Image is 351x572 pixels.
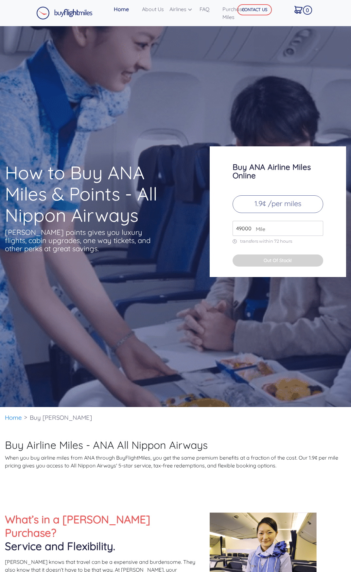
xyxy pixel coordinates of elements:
[139,3,167,16] a: About Us
[233,195,323,213] p: 1.9¢ /per miles
[5,513,200,553] h2: What’s in a [PERSON_NAME] Purchase?
[233,238,323,244] p: transfers within 72 hours
[36,7,93,20] img: Buy Flight Miles Logo
[303,6,312,15] span: 0
[253,225,265,233] span: Mile
[233,163,323,180] h3: Buy ANA Airline Miles Online
[294,6,303,14] img: Cart
[111,3,139,16] a: Home
[167,3,197,16] a: Airlines
[292,3,312,16] a: 0
[36,5,93,21] a: Buy Flight Miles Logo
[26,407,95,428] li: Buy [PERSON_NAME]
[220,3,255,24] a: Purchase Miles
[5,414,22,421] a: Home
[5,162,184,226] h1: How to Buy ANA Miles & Points - All Nippon Airways
[233,254,323,267] button: Out Of Stock!
[237,4,272,15] button: CONTACT US
[5,539,115,553] span: Service and Flexibility.
[5,228,152,253] p: [PERSON_NAME] points gives you luxury flights, cabin upgrades, one way tickets, and other perks a...
[5,439,346,451] h2: Buy Airline Miles - ANA All Nippon Airways
[197,3,220,16] a: FAQ
[5,454,346,469] p: When you buy airline miles from ANA through BuyFlightMiles, you get the same premium benefits at ...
